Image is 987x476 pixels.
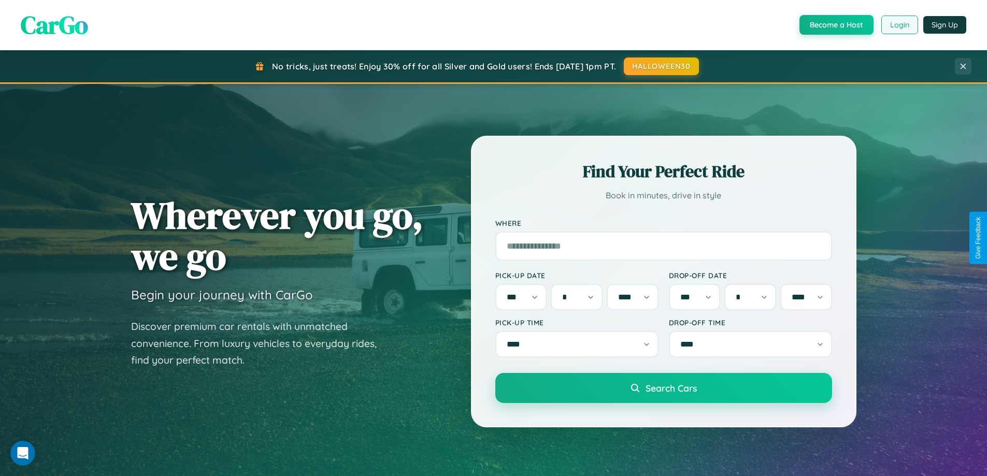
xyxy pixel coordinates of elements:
[495,160,832,183] h2: Find Your Perfect Ride
[669,271,832,280] label: Drop-off Date
[495,188,832,203] p: Book in minutes, drive in style
[669,318,832,327] label: Drop-off Time
[131,195,423,277] h1: Wherever you go, we go
[624,57,699,75] button: HALLOWEEN30
[975,217,982,259] div: Give Feedback
[495,271,659,280] label: Pick-up Date
[495,318,659,327] label: Pick-up Time
[646,382,697,394] span: Search Cars
[272,61,616,71] span: No tricks, just treats! Enjoy 30% off for all Silver and Gold users! Ends [DATE] 1pm PT.
[131,318,390,369] p: Discover premium car rentals with unmatched convenience. From luxury vehicles to everyday rides, ...
[799,15,874,35] button: Become a Host
[881,16,918,34] button: Login
[10,441,35,466] iframe: Intercom live chat
[923,16,966,34] button: Sign Up
[131,287,313,302] h3: Begin your journey with CarGo
[495,373,832,403] button: Search Cars
[495,219,832,227] label: Where
[21,8,88,42] span: CarGo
